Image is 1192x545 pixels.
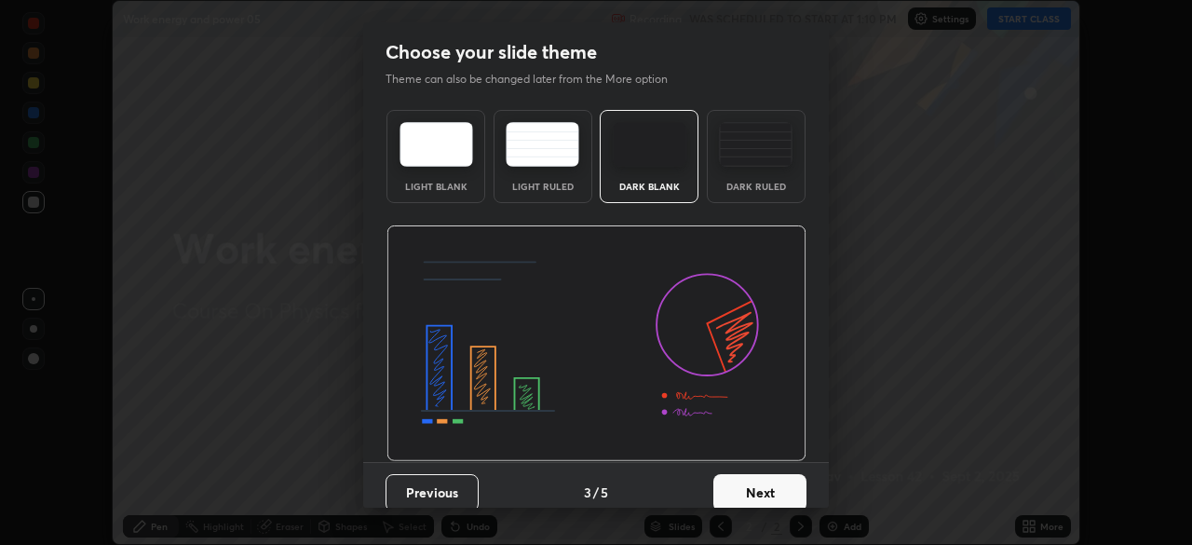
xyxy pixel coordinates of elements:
button: Next [713,474,806,511]
img: darkTheme.f0cc69e5.svg [613,122,686,167]
img: lightRuledTheme.5fabf969.svg [506,122,579,167]
img: lightTheme.e5ed3b09.svg [400,122,473,167]
h2: Choose your slide theme [386,40,597,64]
img: darkThemeBanner.d06ce4a2.svg [386,225,806,462]
h4: 3 [584,483,591,502]
h4: 5 [601,483,608,502]
div: Dark Blank [612,182,686,191]
div: Light Ruled [506,182,580,191]
h4: / [593,483,599,502]
div: Dark Ruled [719,182,793,191]
div: Light Blank [399,182,473,191]
img: darkRuledTheme.de295e13.svg [719,122,792,167]
button: Previous [386,474,479,511]
p: Theme can also be changed later from the More option [386,71,687,88]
